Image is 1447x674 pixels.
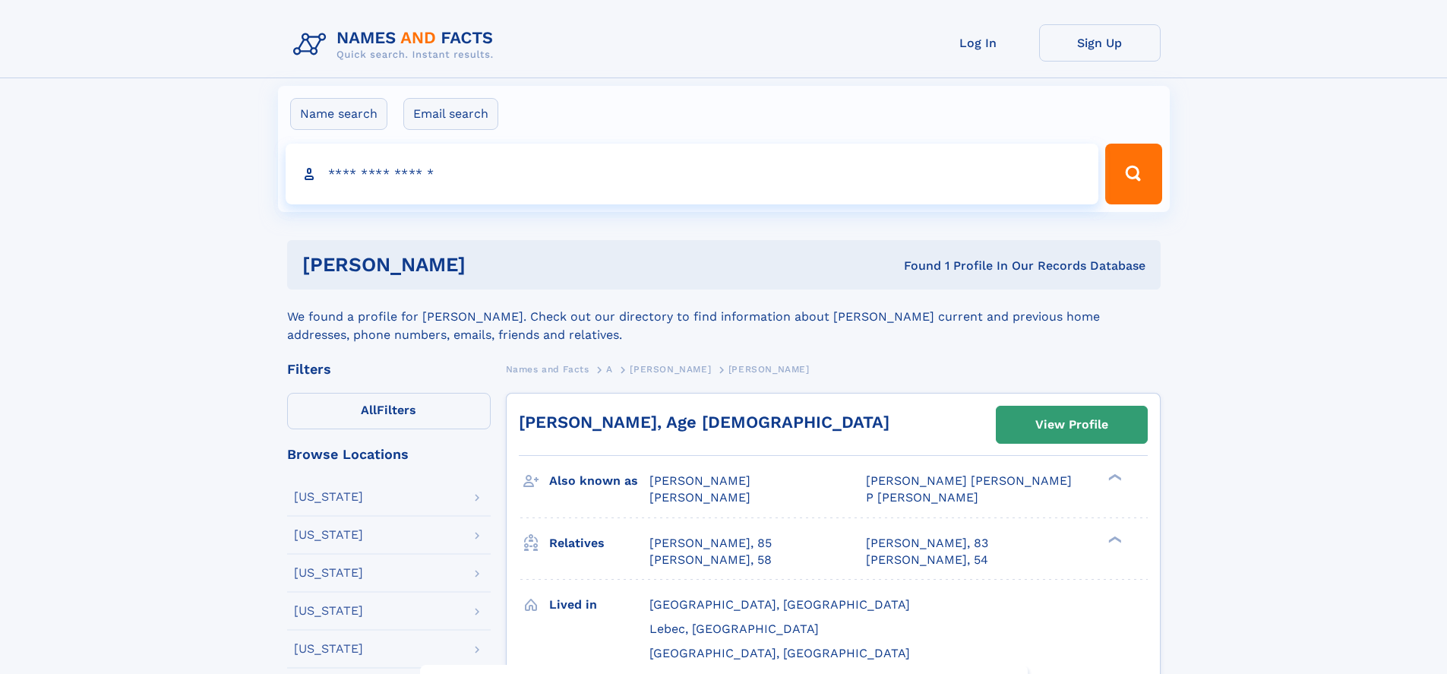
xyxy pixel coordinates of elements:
[549,530,649,556] h3: Relatives
[606,359,613,378] a: A
[287,448,491,461] div: Browse Locations
[630,359,711,378] a: [PERSON_NAME]
[302,255,685,274] h1: [PERSON_NAME]
[1104,534,1123,544] div: ❯
[630,364,711,375] span: [PERSON_NAME]
[1105,144,1161,204] button: Search Button
[866,490,978,505] span: P [PERSON_NAME]
[997,407,1147,443] a: View Profile
[519,413,889,432] a: [PERSON_NAME], Age [DEMOGRAPHIC_DATA]
[506,359,589,378] a: Names and Facts
[294,529,363,541] div: [US_STATE]
[287,24,506,65] img: Logo Names and Facts
[606,364,613,375] span: A
[1035,407,1108,442] div: View Profile
[649,490,750,505] span: [PERSON_NAME]
[1104,473,1123,483] div: ❯
[294,605,363,617] div: [US_STATE]
[294,567,363,579] div: [US_STATE]
[649,622,819,636] span: Lebec, [GEOGRAPHIC_DATA]
[649,552,772,568] a: [PERSON_NAME], 58
[403,98,498,130] label: Email search
[866,535,988,552] a: [PERSON_NAME], 83
[866,552,988,568] a: [PERSON_NAME], 54
[549,592,649,618] h3: Lived in
[286,144,1099,204] input: search input
[287,362,491,376] div: Filters
[866,473,1072,488] span: [PERSON_NAME] [PERSON_NAME]
[361,403,377,417] span: All
[549,468,649,494] h3: Also known as
[287,290,1161,344] div: We found a profile for [PERSON_NAME]. Check out our directory to find information about [PERSON_N...
[918,24,1039,62] a: Log In
[649,535,772,552] a: [PERSON_NAME], 85
[294,491,363,503] div: [US_STATE]
[1039,24,1161,62] a: Sign Up
[649,597,910,612] span: [GEOGRAPHIC_DATA], [GEOGRAPHIC_DATA]
[287,393,491,429] label: Filters
[684,258,1145,274] div: Found 1 Profile In Our Records Database
[728,364,810,375] span: [PERSON_NAME]
[649,646,910,660] span: [GEOGRAPHIC_DATA], [GEOGRAPHIC_DATA]
[290,98,387,130] label: Name search
[294,643,363,655] div: [US_STATE]
[649,473,750,488] span: [PERSON_NAME]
